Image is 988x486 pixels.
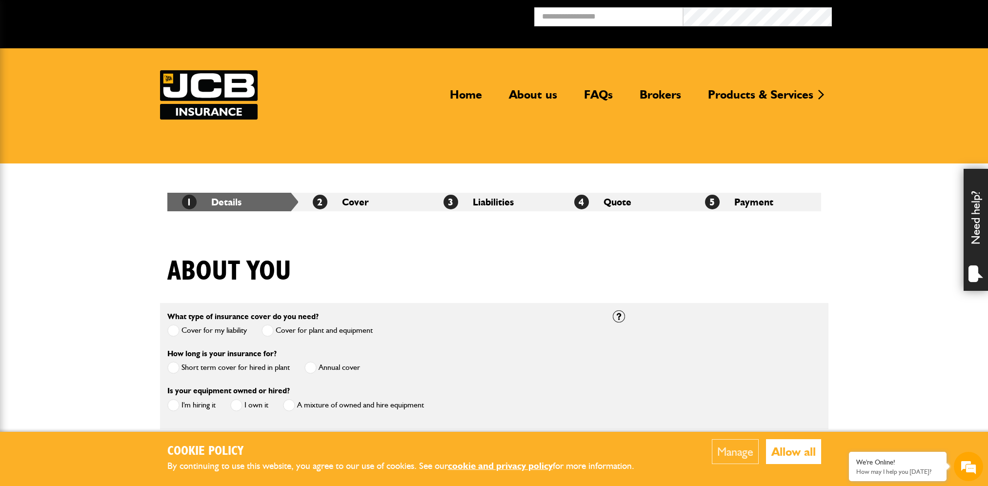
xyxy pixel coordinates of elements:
[832,7,981,22] button: Broker Login
[304,362,360,374] label: Annual cover
[705,195,720,209] span: 5
[443,87,489,110] a: Home
[182,195,197,209] span: 1
[701,87,821,110] a: Products & Services
[167,324,247,337] label: Cover for my liability
[160,70,258,120] a: JCB Insurance Services
[313,195,327,209] span: 2
[160,70,258,120] img: JCB Insurance Services logo
[167,444,650,459] h2: Cookie Policy
[577,87,620,110] a: FAQs
[632,87,688,110] a: Brokers
[167,313,319,321] label: What type of insurance cover do you need?
[574,195,589,209] span: 4
[560,193,690,211] li: Quote
[230,399,268,411] label: I own it
[167,255,291,288] h1: About you
[167,399,216,411] label: I'm hiring it
[964,169,988,291] div: Need help?
[856,468,939,475] p: How may I help you today?
[502,87,565,110] a: About us
[712,439,759,464] button: Manage
[167,387,290,395] label: Is your equipment owned or hired?
[167,350,277,358] label: How long is your insurance for?
[167,193,298,211] li: Details
[766,439,821,464] button: Allow all
[167,459,650,474] p: By continuing to use this website, you agree to our use of cookies. See our for more information.
[444,195,458,209] span: 3
[448,460,553,471] a: cookie and privacy policy
[283,399,424,411] label: A mixture of owned and hire equipment
[298,193,429,211] li: Cover
[429,193,560,211] li: Liabilities
[262,324,373,337] label: Cover for plant and equipment
[690,193,821,211] li: Payment
[167,362,290,374] label: Short term cover for hired in plant
[856,458,939,466] div: We're Online!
